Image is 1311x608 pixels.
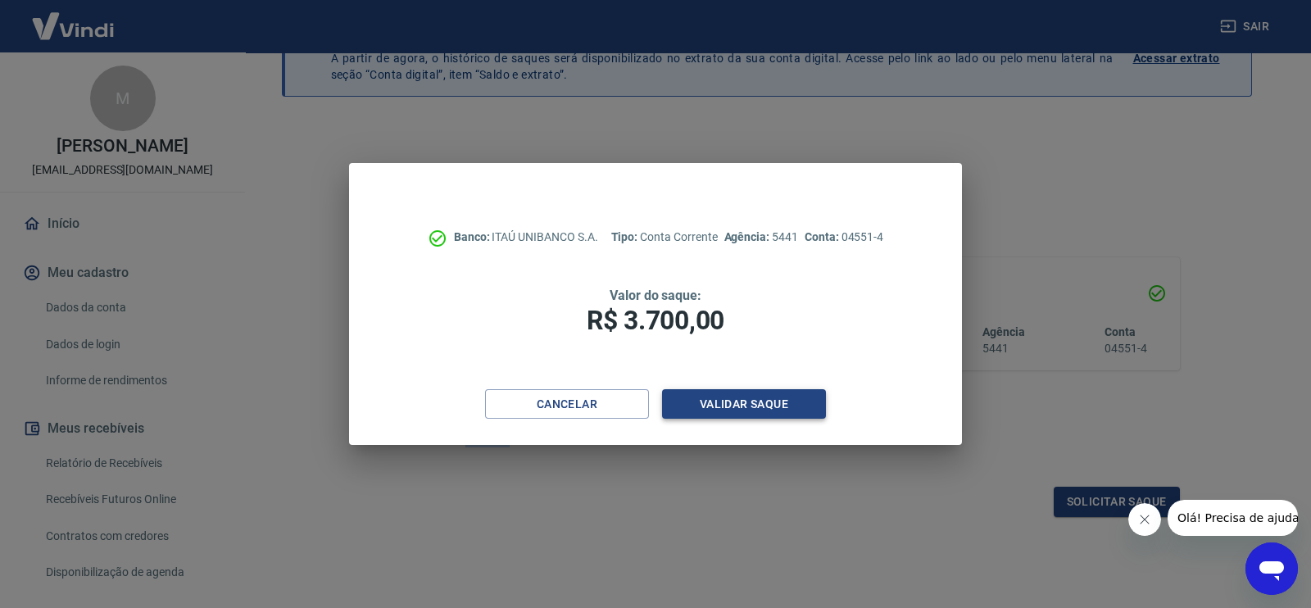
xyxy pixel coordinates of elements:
[611,229,718,246] p: Conta Corrente
[587,305,724,336] span: R$ 3.700,00
[1245,542,1298,595] iframe: Botão para abrir a janela de mensagens
[610,288,701,303] span: Valor do saque:
[10,11,138,25] span: Olá! Precisa de ajuda?
[805,230,841,243] span: Conta:
[454,229,598,246] p: ITAÚ UNIBANCO S.A.
[662,389,826,420] button: Validar saque
[485,389,649,420] button: Cancelar
[1168,500,1298,536] iframe: Mensagem da empresa
[724,230,773,243] span: Agência:
[454,230,492,243] span: Banco:
[1128,503,1161,536] iframe: Fechar mensagem
[724,229,798,246] p: 5441
[611,230,641,243] span: Tipo:
[805,229,883,246] p: 04551-4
